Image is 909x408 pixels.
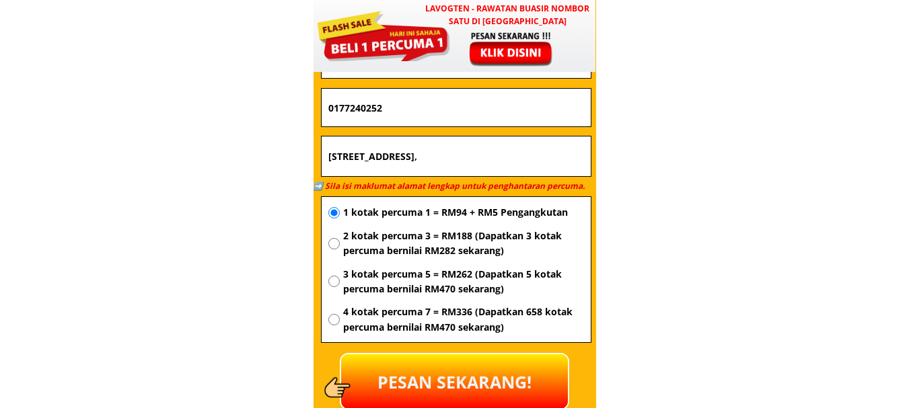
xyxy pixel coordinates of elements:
[325,136,587,177] input: Alamat (Wilayah, Bandar, Wad/Komune,...)
[343,229,584,259] span: 2 kotak percuma 3 = RM188 (Dapatkan 3 kotak percuma bernilai RM282 sekarang)
[343,304,584,335] span: 4 kotak percuma 7 = RM336 (Dapatkan 658 kotak percuma bernilai RM470 sekarang)
[343,267,584,297] span: 3 kotak percuma 5 = RM262 (Dapatkan 5 kotak percuma bernilai RM470 sekarang)
[343,205,584,220] span: 1 kotak percuma 1 = RM94 + RM5 Pengangkutan
[325,89,587,126] input: Nombor Telefon Bimbit
[419,2,595,28] h3: LAVOGTEN - Rawatan Buasir Nombor Satu di [GEOGRAPHIC_DATA]
[313,179,591,192] h3: ➡️ Sila isi maklumat alamat lengkap untuk penghantaran percuma.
